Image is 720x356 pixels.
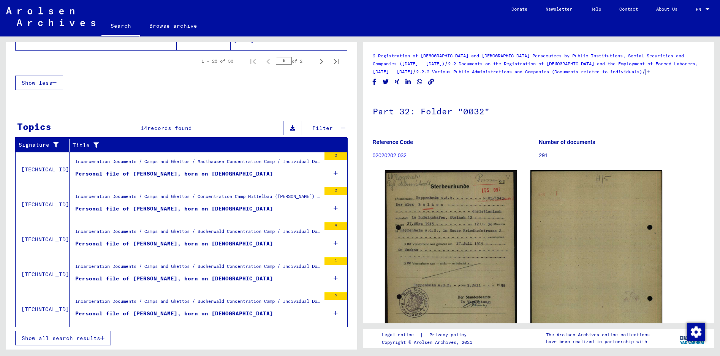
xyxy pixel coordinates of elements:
a: Legal notice [382,331,420,339]
td: [TECHNICAL_ID] [16,292,70,327]
div: Personal file of [PERSON_NAME], born on [DEMOGRAPHIC_DATA] [75,205,273,213]
img: Change consent [687,323,705,341]
span: records found [147,125,192,131]
div: Personal file of [PERSON_NAME], born on [DEMOGRAPHIC_DATA] [75,275,273,283]
div: Incarceration Documents / Camps and Ghettos / Concentration Camp Mittelbau ([PERSON_NAME]) / Conc... [75,193,321,204]
div: Topics [17,120,51,133]
div: | [382,331,476,339]
span: / [413,68,416,75]
div: Title [73,141,332,149]
a: 2 Registration of [DEMOGRAPHIC_DATA] and [DEMOGRAPHIC_DATA] Persecutees by Public Institutions, S... [373,53,684,66]
div: Personal file of [PERSON_NAME], born on [DEMOGRAPHIC_DATA] [75,170,273,178]
button: Share on Facebook [370,77,378,87]
button: Next page [314,54,329,69]
div: Title [73,139,340,151]
button: First page [245,54,261,69]
td: [TECHNICAL_ID] [16,257,70,292]
div: Incarceration Documents / Camps and Ghettos / Buchenwald Concentration Camp / Individual Document... [75,263,321,274]
b: Number of documents [539,139,595,145]
div: Incarceration Documents / Camps and Ghettos / Mauthausen Concentration Camp / Individual Document... [75,158,321,169]
p: The Arolsen Archives online collections [546,331,650,338]
button: Filter [306,121,339,135]
span: 14 [141,125,147,131]
div: 1 – 25 of 36 [201,58,233,65]
div: 2 [324,187,347,195]
button: Last page [329,54,344,69]
span: Show less [22,79,52,86]
button: Show less [15,76,63,90]
div: Personal file of [PERSON_NAME], born on [DEMOGRAPHIC_DATA] [75,240,273,248]
a: 02020202 032 [373,152,407,158]
div: Personal file of [PERSON_NAME], born on [DEMOGRAPHIC_DATA] [75,310,273,318]
a: Browse archive [140,17,206,35]
a: Privacy policy [423,331,476,339]
div: Incarceration Documents / Camps and Ghettos / Buchenwald Concentration Camp / Individual Document... [75,298,321,309]
div: 1 [324,257,347,265]
button: Previous page [261,54,276,69]
button: Copy link [427,77,435,87]
div: 2 [324,152,347,160]
h1: Part 32: Folder "0032" [373,94,705,127]
td: [TECHNICAL_ID] [16,152,70,187]
button: Show all search results [15,331,111,345]
button: Share on WhatsApp [416,77,424,87]
div: of 2 [276,57,314,65]
span: Filter [312,125,333,131]
img: Arolsen_neg.svg [6,7,95,26]
div: Signature [19,141,63,149]
div: 5 [324,292,347,300]
td: [TECHNICAL_ID] [16,187,70,222]
p: 291 [539,152,705,160]
img: yv_logo.png [678,329,707,348]
span: EN [696,7,704,12]
div: Incarceration Documents / Camps and Ghettos / Buchenwald Concentration Camp / Individual Document... [75,228,321,239]
button: Share on LinkedIn [404,77,412,87]
b: Reference Code [373,139,413,145]
a: 2.2 Documents on the Registration of [DEMOGRAPHIC_DATA] and the Employment of Forced Laborers, [D... [373,61,698,74]
img: 001.jpg [385,170,517,353]
div: Signature [19,139,71,151]
div: 4 [324,222,347,230]
p: Copyright © Arolsen Archives, 2021 [382,339,476,346]
span: Show all search results [22,335,100,342]
a: 2.2.2 Various Public Administrations and Companies (Documents related to individuals) [416,69,642,74]
a: Search [101,17,140,36]
button: Share on Xing [393,77,401,87]
span: / [642,68,646,75]
td: [TECHNICAL_ID] [16,222,70,257]
span: / [445,60,448,67]
p: have been realized in partnership with [546,338,650,345]
button: Share on Twitter [382,77,390,87]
